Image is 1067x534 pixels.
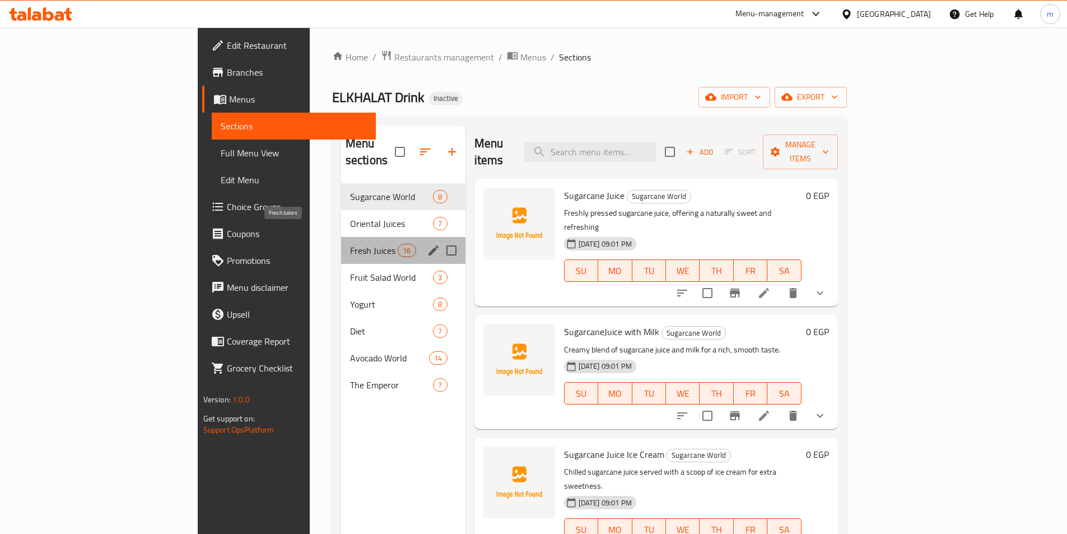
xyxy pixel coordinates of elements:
[341,372,465,398] div: The Emperor7
[666,259,700,282] button: WE
[806,324,829,340] h6: 0 EGP
[434,272,446,283] span: 3
[429,92,463,105] div: Inactive
[221,146,367,160] span: Full Menu View
[483,188,555,259] img: Sugarcane Juice
[202,328,376,355] a: Coverage Report
[227,308,367,321] span: Upsell
[212,113,376,140] a: Sections
[603,386,627,402] span: MO
[350,378,434,392] span: The Emperor
[721,280,748,307] button: Branch-specific-item
[574,361,636,372] span: [DATE] 09:01 PM
[507,50,546,64] a: Menus
[775,87,847,108] button: export
[498,50,502,64] li: /
[227,361,367,375] span: Grocery Checklist
[767,259,801,282] button: SA
[202,32,376,59] a: Edit Restaurant
[341,210,465,237] div: Oriental Juices7
[341,237,465,264] div: Fresh Juices16edit
[202,59,376,86] a: Branches
[202,274,376,301] a: Menu disclaimer
[734,382,767,405] button: FR
[569,263,594,279] span: SU
[202,86,376,113] a: Menus
[202,301,376,328] a: Upsell
[350,324,434,338] div: Diet
[569,386,594,402] span: SU
[662,327,725,340] span: Sugarcane World
[738,386,763,402] span: FR
[767,382,801,405] button: SA
[350,271,434,284] div: Fruit Salad World
[434,192,446,202] span: 8
[564,465,802,493] p: Chilled sugarcane juice served with a scoop of ice cream for extra sweetness.
[202,220,376,247] a: Coupons
[682,143,717,161] button: Add
[433,217,447,230] div: items
[350,244,398,257] span: Fresh Juices
[574,239,636,249] span: [DATE] 09:01 PM
[332,85,425,110] span: ELKHALAT Drink
[564,259,598,282] button: SU
[202,193,376,220] a: Choice Groups
[388,140,412,164] span: Select all sections
[564,323,659,340] span: SugarcaneJuice with Milk
[857,8,931,20] div: [GEOGRAPHIC_DATA]
[772,386,796,402] span: SA
[227,335,367,348] span: Coverage Report
[669,402,696,429] button: sort-choices
[603,263,627,279] span: MO
[780,402,807,429] button: delete
[350,190,434,203] span: Sugarcane World
[520,50,546,64] span: Menus
[564,382,598,405] button: SU
[734,259,767,282] button: FR
[350,217,434,230] span: Oriental Juices
[483,324,555,396] img: SugarcaneJuice with Milk
[433,298,447,311] div: items
[434,326,446,337] span: 7
[780,280,807,307] button: delete
[738,263,763,279] span: FR
[227,39,367,52] span: Edit Restaurant
[559,50,591,64] span: Sections
[574,498,636,508] span: [DATE] 09:01 PM
[661,326,726,340] div: Sugarcane World
[1047,8,1054,20] span: m
[670,263,695,279] span: WE
[666,382,700,405] button: WE
[807,280,833,307] button: show more
[564,343,802,357] p: Creamy blend of sugarcane juice and milk for a rich, smooth taste.
[434,380,446,391] span: 7
[564,206,802,234] p: Freshly pressed sugarcane juice, offering a naturally sweet and refreshing
[229,92,367,106] span: Menus
[813,286,827,300] svg: Show Choices
[394,50,494,64] span: Restaurants management
[700,382,733,405] button: TH
[227,200,367,213] span: Choice Groups
[632,259,666,282] button: TU
[227,227,367,240] span: Coupons
[212,140,376,166] a: Full Menu View
[398,245,415,256] span: 16
[341,318,465,345] div: Diet7
[203,411,255,426] span: Get support on:
[757,409,771,422] a: Edit menu item
[564,187,625,204] span: Sugarcane Juice
[227,281,367,294] span: Menu disclaimer
[806,447,829,462] h6: 0 EGP
[202,355,376,382] a: Grocery Checklist
[670,386,695,402] span: WE
[203,422,274,437] a: Support.OpsPlatform
[721,402,748,429] button: Branch-specific-item
[551,50,555,64] li: /
[682,143,717,161] span: Add item
[212,166,376,193] a: Edit Menu
[227,66,367,79] span: Branches
[669,280,696,307] button: sort-choices
[433,324,447,338] div: items
[696,404,719,428] span: Select to update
